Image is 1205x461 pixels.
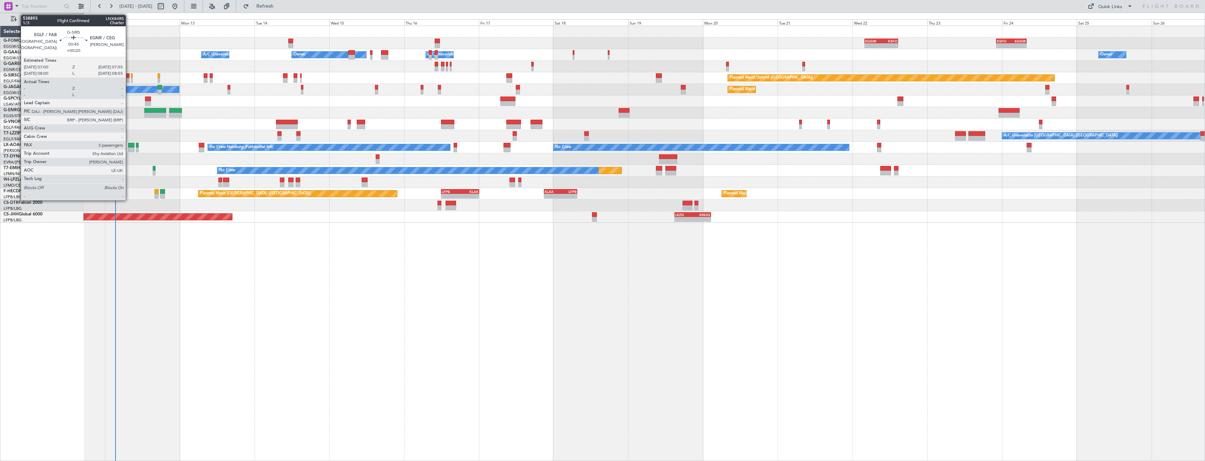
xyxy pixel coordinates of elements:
a: T7-LZZIPraetor 600 [4,131,41,135]
span: CS-DTR [4,201,19,205]
div: EGGW [1012,39,1026,43]
a: EGSS/STN [4,113,22,119]
a: CS-JHHGlobal 6000 [4,212,42,216]
span: [DATE] - [DATE] [119,3,152,9]
div: - [865,44,881,48]
div: No Crew [555,142,571,153]
span: LX-AOA [4,143,20,147]
a: EGGW/LTN [4,90,25,95]
a: G-VNORChallenger 650 [4,120,51,124]
div: KLAX [545,189,561,194]
a: G-FOMOGlobal 6000 [4,39,45,43]
span: G-JAGA [4,85,20,89]
div: - [997,44,1011,48]
div: LEZG [675,213,693,217]
a: G-GARECessna Citation XLS+ [4,62,61,66]
div: Planned Maint [GEOGRAPHIC_DATA] ([GEOGRAPHIC_DATA]) [200,188,311,199]
span: G-FOMO [4,39,21,43]
span: 9H-LPZ [4,178,18,182]
a: [PERSON_NAME]/QSA [4,148,45,153]
button: Refresh [240,1,282,12]
div: No Crew [219,165,235,176]
a: EGLF/FAB [4,125,22,130]
div: KSFO [881,39,897,43]
div: KSFO [997,39,1011,43]
a: G-GAALCessna Citation XLS+ [4,50,61,54]
button: Quick Links [1084,1,1136,12]
div: - [1012,44,1026,48]
a: 9H-LPZLegacy 500 [4,178,40,182]
a: EGGW/LTN [4,55,25,61]
a: LFPB/LBG [4,194,22,200]
a: EGGW/LTN [4,44,25,49]
div: Fri 24 [1002,19,1077,26]
div: Thu 16 [404,19,479,26]
div: - [675,217,693,221]
div: Tue 14 [255,19,329,26]
a: EGLF/FAB [4,136,22,142]
a: EVRA/[PERSON_NAME] [4,160,47,165]
div: - [460,194,479,198]
div: A/C Unavailable [GEOGRAPHIC_DATA] ([GEOGRAPHIC_DATA]) [1004,131,1118,141]
div: KNUQ [693,213,710,217]
div: Sat 25 [1077,19,1152,26]
button: Only With Activity [8,14,76,25]
span: CS-JHH [4,212,19,216]
div: Sun 12 [105,19,180,26]
a: LX-AOACitation Mustang [4,143,54,147]
span: Refresh [250,4,280,9]
div: Owner [1100,49,1112,60]
div: - [560,194,577,198]
div: [DATE] [85,14,97,20]
a: G-ENRGPraetor 600 [4,108,44,112]
a: LFMN/NCE [4,171,24,176]
div: No Crew Hamburg (Fuhlsbuttel Intl) [210,142,273,153]
div: KLAX [460,189,479,194]
div: Fri 17 [479,19,554,26]
a: LFPB/LBG [4,206,22,211]
div: EGGW [865,39,881,43]
input: Trip Number [21,1,62,12]
div: - [545,194,561,198]
span: G-VNOR [4,120,21,124]
div: - [442,194,460,198]
a: CS-DTRFalcon 2000 [4,201,42,205]
a: T7-DYNChallenger 604 [4,154,50,159]
span: G-GARE [4,62,20,66]
a: G-JAGAPhenom 300 [4,85,44,89]
div: A/C Unavailable [428,49,457,60]
a: F-HECDFalcon 7X [4,189,38,193]
div: Planned Maint [GEOGRAPHIC_DATA] ([GEOGRAPHIC_DATA]) [730,84,840,95]
div: Planned Maint [GEOGRAPHIC_DATA] ([GEOGRAPHIC_DATA]) [724,188,834,199]
span: F-HECD [4,189,19,193]
div: Mon 13 [180,19,255,26]
span: G-GAAL [4,50,20,54]
div: Tue 21 [778,19,852,26]
span: G-SPCY [4,96,19,101]
span: Only With Activity [18,17,74,22]
span: T7-EMI [4,166,17,170]
a: LGAV/ATH [4,102,22,107]
div: Thu 23 [927,19,1002,26]
a: LFMD/CEQ [4,183,24,188]
div: LFPB [560,189,577,194]
span: T7-DYN [4,154,19,159]
div: Sun 19 [628,19,703,26]
a: G-SIRSCitation Excel [4,73,44,78]
a: EGNR/CEG [4,67,25,72]
div: Wed 22 [852,19,927,26]
a: G-SPCYLegacy 650 [4,96,41,101]
a: EGLF/FAB [4,79,22,84]
div: A/C Unavailable [203,49,232,60]
span: T7-LZZI [4,131,18,135]
div: - [881,44,897,48]
div: LFPB [442,189,460,194]
span: G-ENRG [4,108,20,112]
a: LFPB/LBG [4,218,22,223]
span: G-SIRS [4,73,17,78]
div: Owner [294,49,305,60]
div: Sat 18 [553,19,628,26]
div: Mon 20 [703,19,778,26]
div: Planned Maint Oxford ([GEOGRAPHIC_DATA]) [730,73,813,83]
a: T7-EMIHawker 900XP [4,166,46,170]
